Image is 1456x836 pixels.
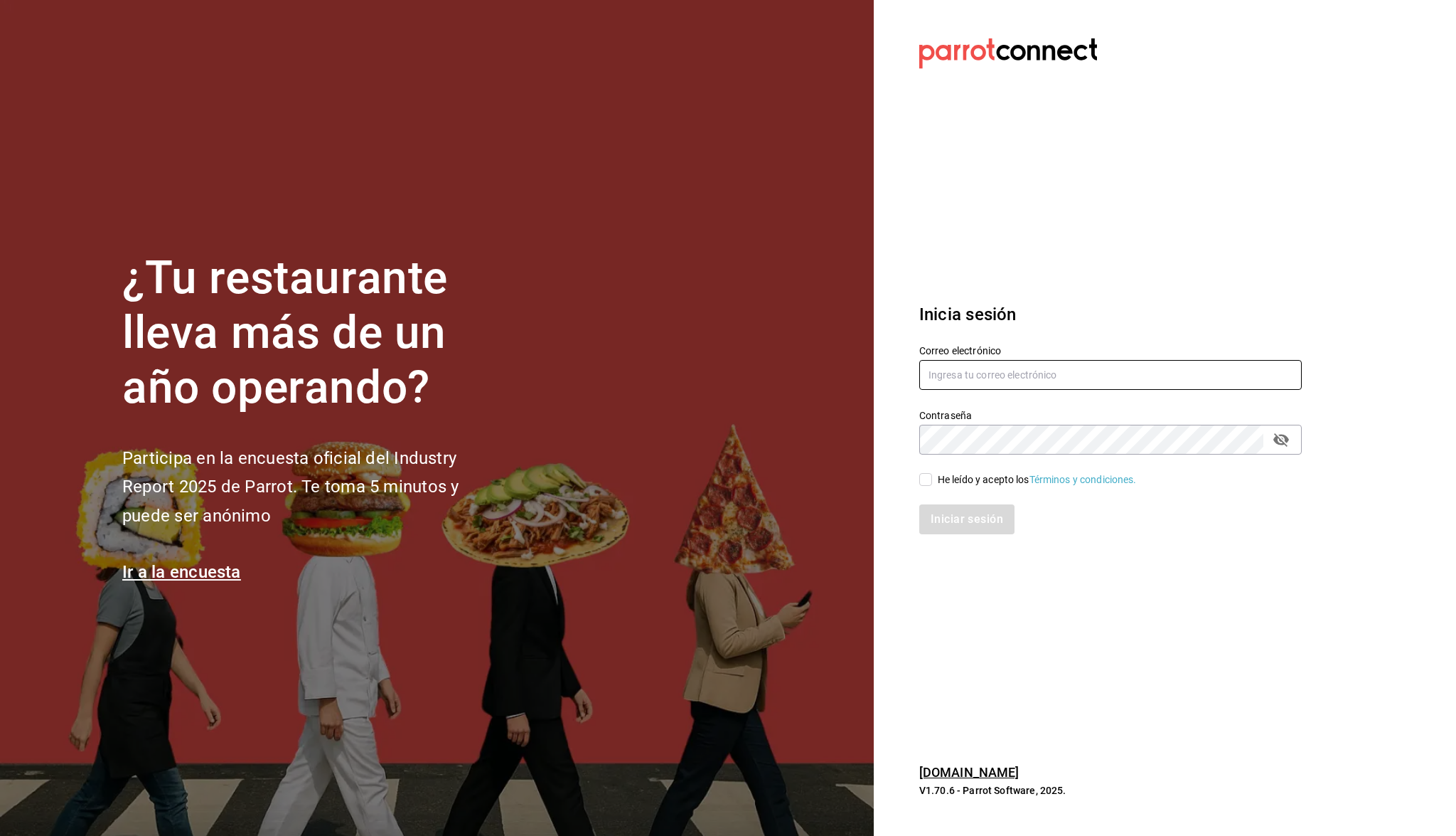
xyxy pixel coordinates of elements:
label: Contraseña [919,411,1302,420]
div: He leído y acepto los [938,472,1137,487]
p: V1.70.6 - Parrot Software, 2025. [919,783,1302,798]
label: Correo electrónico [919,346,1302,356]
button: passwordField [1269,428,1293,452]
h2: Participa en la encuesta oficial del Industry Report 2025 de Parrot. Te toma 5 minutos y puede se... [122,444,506,531]
a: Ir a la encuesta [122,562,241,582]
h3: Inicia sesión [919,302,1302,327]
input: Ingresa tu correo electrónico [919,360,1302,390]
a: Términos y condiciones. [1029,474,1137,485]
h1: ¿Tu restaurante lleva más de un año operando? [122,251,506,415]
a: [DOMAIN_NAME] [919,765,1019,780]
